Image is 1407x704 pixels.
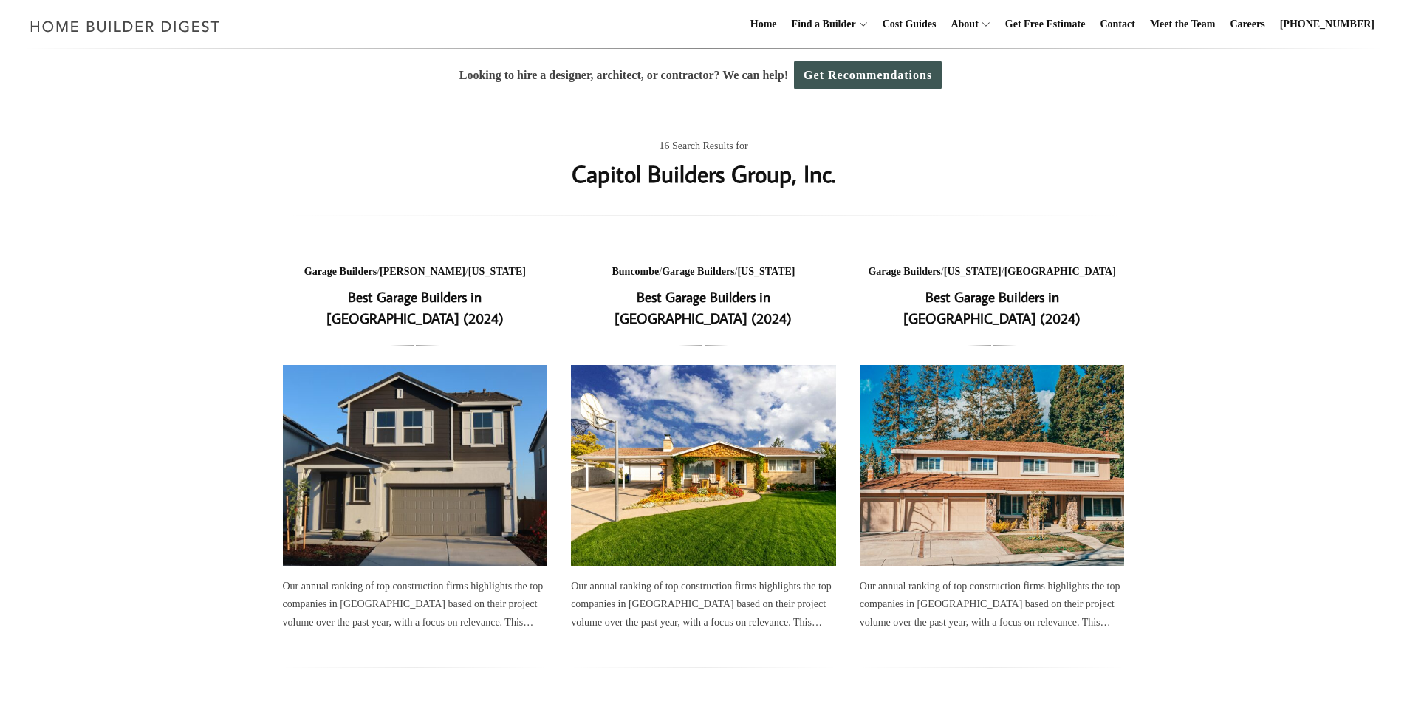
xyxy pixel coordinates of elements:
[737,266,795,277] a: [US_STATE]
[1144,1,1222,48] a: Meet the Team
[1274,1,1380,48] a: [PHONE_NUMBER]
[283,365,548,566] a: Best Garage Builders in [GEOGRAPHIC_DATA] (2024)
[1004,266,1116,277] a: [GEOGRAPHIC_DATA]
[283,263,548,281] div: / /
[794,61,942,89] a: Get Recommendations
[944,266,1002,277] a: [US_STATE]
[571,365,836,566] a: Best Garage Builders in [GEOGRAPHIC_DATA] (2024)
[744,1,783,48] a: Home
[615,287,792,327] a: Best Garage Builders in [GEOGRAPHIC_DATA] (2024)
[326,287,504,327] a: Best Garage Builders in [GEOGRAPHIC_DATA] (2024)
[903,287,1081,327] a: Best Garage Builders in [GEOGRAPHIC_DATA] (2024)
[860,578,1125,632] div: Our annual ranking of top construction firms highlights the top companies in [GEOGRAPHIC_DATA] ba...
[380,266,465,277] a: [PERSON_NAME]
[1225,1,1271,48] a: Careers
[662,266,734,277] a: Garage Builders
[571,578,836,632] div: Our annual ranking of top construction firms highlights the top companies in [GEOGRAPHIC_DATA] ba...
[877,1,942,48] a: Cost Guides
[571,263,836,281] div: / /
[999,1,1092,48] a: Get Free Estimate
[24,12,227,41] img: Home Builder Digest
[468,266,526,277] a: [US_STATE]
[786,1,856,48] a: Find a Builder
[283,578,548,632] div: Our annual ranking of top construction firms highlights the top companies in [GEOGRAPHIC_DATA] ba...
[612,266,659,277] a: Buncombe
[1094,1,1140,48] a: Contact
[304,266,377,277] a: Garage Builders
[860,365,1125,566] a: Best Garage Builders in [GEOGRAPHIC_DATA] (2024)
[659,137,747,156] span: 16 Search Results for
[868,266,940,277] a: Garage Builders
[860,263,1125,281] div: / /
[572,156,835,191] h1: Capitol Builders Group, Inc.
[945,1,978,48] a: About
